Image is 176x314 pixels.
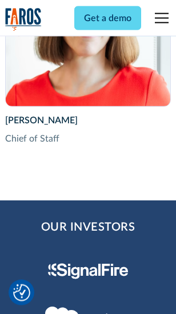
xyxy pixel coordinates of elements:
div: Chief of Staff [5,132,171,146]
img: Signal Fire Logo [48,263,129,279]
a: home [5,8,42,31]
img: Revisit consent button [13,284,30,301]
h2: Our Investors [41,219,135,236]
button: Cookie Settings [13,284,30,301]
div: [PERSON_NAME] [5,114,171,127]
div: menu [148,5,171,32]
img: Logo of the analytics and reporting company Faros. [5,8,42,31]
a: Get a demo [74,6,141,30]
